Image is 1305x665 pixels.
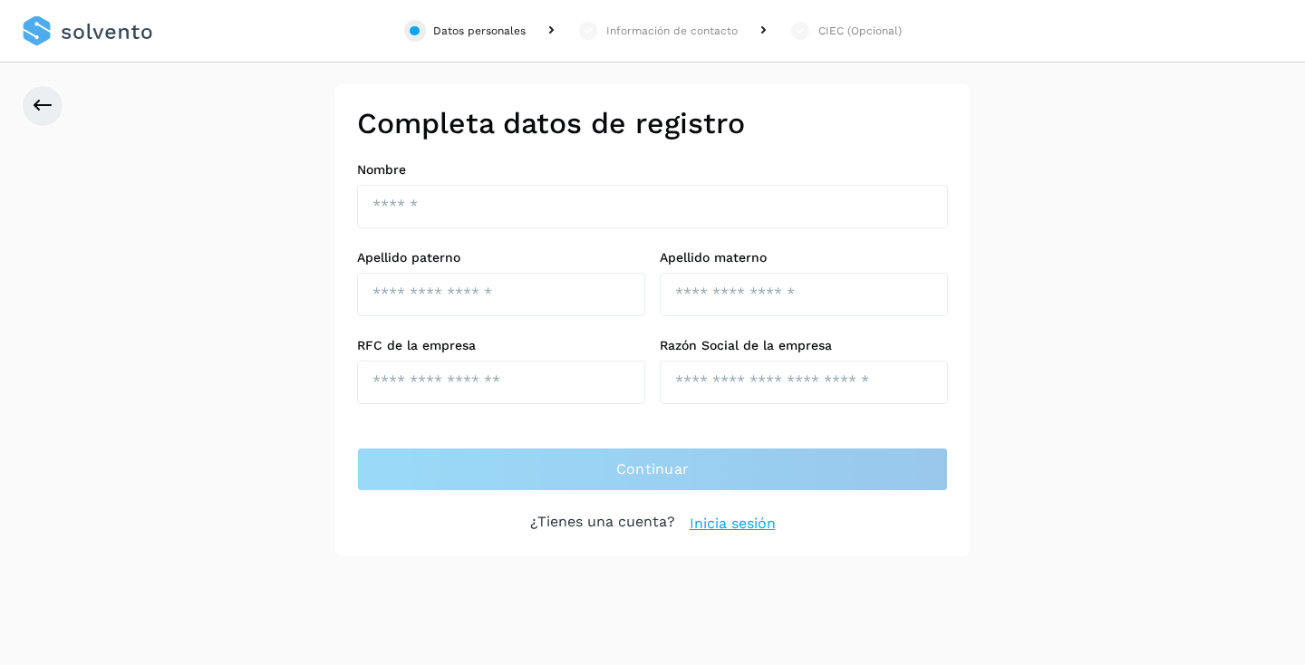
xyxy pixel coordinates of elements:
label: Nombre [357,162,948,178]
label: Razón Social de la empresa [660,338,948,353]
div: CIEC (Opcional) [818,23,902,39]
div: Datos personales [433,23,526,39]
label: Apellido materno [660,250,948,265]
button: Continuar [357,448,948,491]
label: RFC de la empresa [357,338,645,353]
h2: Completa datos de registro [357,106,948,140]
p: ¿Tienes una cuenta? [530,513,675,535]
a: Inicia sesión [690,513,776,535]
label: Apellido paterno [357,250,645,265]
span: Continuar [616,459,690,479]
div: Información de contacto [606,23,738,39]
